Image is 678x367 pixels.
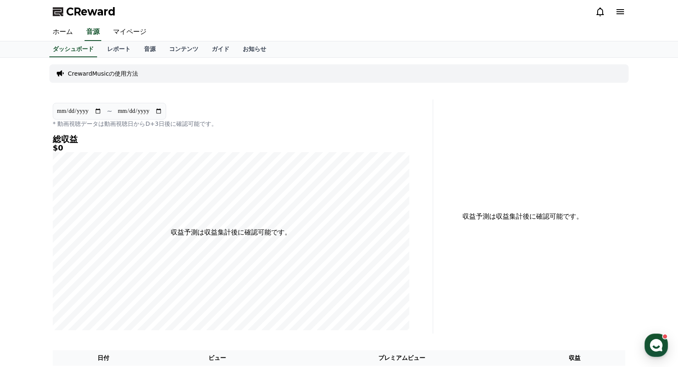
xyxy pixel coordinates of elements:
th: 日付 [53,350,154,366]
p: * 動画視聴データは動画視聴日からD+3日後に確認可能です。 [53,120,409,128]
a: コンテンツ [162,41,205,57]
a: CReward [53,5,116,18]
a: 音源 [137,41,162,57]
h5: $0 [53,144,409,152]
p: ~ [107,106,112,116]
a: CrewardMusicの使用方法 [68,69,138,78]
a: お知らせ [236,41,273,57]
th: 収益 [524,350,625,366]
a: マイページ [106,23,153,41]
th: ビュー [154,350,280,366]
a: 音源 [85,23,101,41]
p: 収益予測は収益集計後に確認可能です。 [171,227,291,237]
a: ホーム [46,23,80,41]
span: CReward [66,5,116,18]
p: 収益予測は収益集計後に確認可能です。 [440,212,605,222]
h4: 総収益 [53,135,409,144]
a: レポート [100,41,137,57]
th: プレミアムビュー [280,350,524,366]
a: ガイド [205,41,236,57]
a: ダッシュボード [49,41,97,57]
